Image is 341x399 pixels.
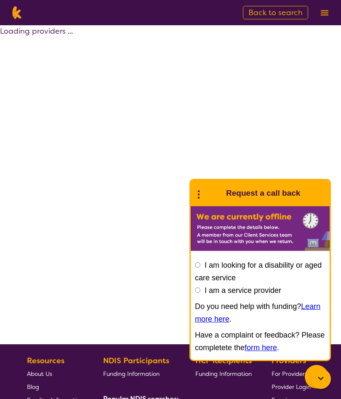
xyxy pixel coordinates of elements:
label: I am a service provider [205,286,281,295]
a: Provider Login [272,380,311,393]
span: Provider Login [272,383,311,391]
img: Karista [204,185,221,202]
img: Karista offline chat form to request call back [191,206,330,251]
span: Back to search [248,8,303,18]
span: For Providers [272,370,307,378]
a: form here [245,343,277,352]
span: Funding Information [195,370,252,378]
a: For Providers [272,367,311,380]
span: Blog [27,383,39,391]
p: Do you need help with funding? . [195,300,325,325]
b: Resources [27,356,64,366]
span: Funding Information [103,370,160,378]
img: Karista logo [10,6,23,19]
a: Blog [27,380,83,393]
b: NDIS Participants [103,356,169,366]
label: I am looking for a disability or aged care service [195,261,322,282]
img: menu [321,10,328,16]
p: Have a complaint or feedback? Please completete the . [195,329,325,354]
a: About Us [27,367,83,380]
button: Channel Menu [305,365,328,388]
a: Back to search [243,6,308,19]
h1: Request a call back [226,187,300,199]
a: Funding Information [103,367,176,380]
span: About Us [27,370,52,378]
a: Funding Information [195,367,252,380]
